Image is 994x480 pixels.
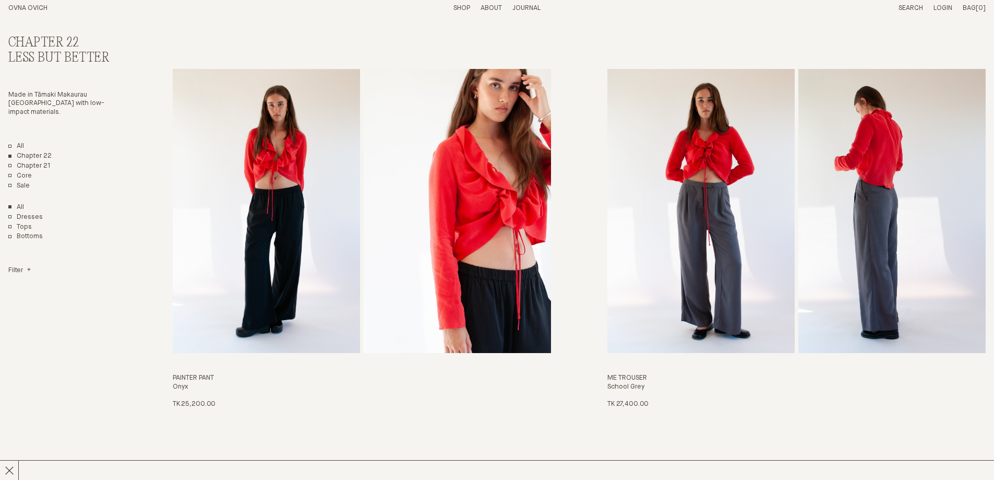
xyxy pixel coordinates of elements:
p: Tk 25,200.00 [173,400,215,409]
a: Sale [8,182,30,191]
a: Journal [512,5,541,11]
a: Home [8,5,47,11]
img: Painter Pant [173,69,360,353]
h3: Painter Pant [173,374,551,383]
a: All [8,142,24,151]
a: Login [933,5,952,11]
h2: Chapter 22 [8,36,123,51]
a: Dresses [8,213,43,222]
a: Me Trouser [607,69,986,408]
span: [0] [976,5,986,11]
a: Chapter 21 [8,162,51,171]
summary: Filter [8,266,31,275]
h3: Me Trouser [607,374,986,383]
a: Shop [453,5,470,11]
a: Search [899,5,923,11]
summary: About [481,4,502,13]
a: Painter Pant [173,69,551,408]
span: Bag [963,5,976,11]
img: Me Trouser [607,69,795,353]
h4: Onyx [173,383,551,392]
h3: Less But Better [8,51,123,66]
p: Tk 27,400.00 [607,400,649,409]
a: Bottoms [8,232,43,241]
a: Core [8,172,32,181]
a: Show All [8,203,24,212]
a: Tops [8,223,32,232]
a: Chapter 22 [8,152,52,161]
h4: School Grey [607,383,986,392]
p: Made in Tāmaki Makaurau [GEOGRAPHIC_DATA] with low-impact materials. [8,91,123,118]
